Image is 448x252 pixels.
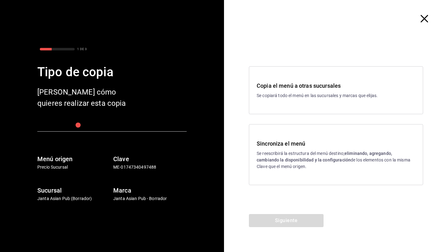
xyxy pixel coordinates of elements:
[257,82,415,90] h3: Copia el menú a otras sucursales
[257,150,415,170] p: Se reescribirá la estructura del menú destino; de los elementos con la misma Clave que el menú or...
[257,139,415,148] h3: Sincroniza el menú
[37,185,111,195] h6: Sucursal
[37,86,137,109] div: [PERSON_NAME] cómo quieres realizar esta copia
[37,154,111,164] h6: Menú origen
[113,195,187,202] p: Janta Asian Pub - Borrador
[113,154,187,164] h6: Clave
[113,164,187,170] p: ME-01747340497488
[37,164,111,170] p: Precio Sucursal
[257,92,415,99] p: Se copiará todo el menú en las sucursales y marcas que elijas.
[37,63,187,82] div: Tipo de copia
[77,47,87,51] div: 1 DE 3
[37,195,111,202] p: Janta Asian Pub (Borrador)
[113,185,187,195] h6: Marca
